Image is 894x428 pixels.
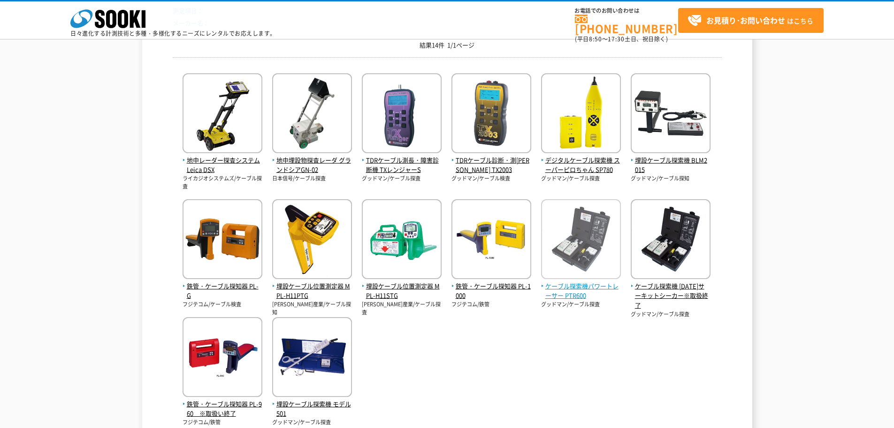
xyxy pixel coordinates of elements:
a: [PHONE_NUMBER] [575,15,678,34]
p: グッドマン/ケーブル探査 [631,311,711,319]
span: 地中埋設物探査レーダ グランドシアGN-02 [272,156,352,175]
a: 地中レーダー探査システム Leica DSX [183,146,262,175]
span: 17:30 [608,35,625,43]
p: グッドマン/ケーブル検査 [451,175,531,183]
a: お見積り･お問い合わせはこちら [678,8,824,33]
p: [PERSON_NAME]産業/ケーブル探査 [362,301,442,316]
a: ケーブル探索機パワートレーサー PTR600 [541,272,621,301]
a: TDRケーブル測長・障害診断機 TXレンジャーS [362,146,442,175]
span: 埋設ケーブル位置測定器 MPL-H11PTG [272,281,352,301]
p: グッドマン/ケーブル探査 [541,301,621,309]
span: お電話でのお問い合わせは [575,8,678,14]
p: フジテコム/鉄管 [183,419,262,427]
span: 埋設ケーブル探索機 BLM2015 [631,156,711,175]
a: ケーブル探索機 [DATE]サーキットシーカー※取扱終了 [631,272,711,311]
a: デジタルケーブル探索機 スーパーピロちゃん SP780 [541,146,621,175]
span: ケーブル探索機パワートレーサー PTR600 [541,281,621,301]
a: 鉄管・ケーブル探知器 PL-G [183,272,262,301]
p: フジテコム/鉄管 [451,301,531,309]
img: MPL-H11PTG [272,199,352,281]
span: TDRケーブル測長・障害診断機 TXレンジャーS [362,156,442,175]
p: グッドマン/ケーブル探査 [362,175,442,183]
span: 地中レーダー探査システム Leica DSX [183,156,262,175]
strong: お見積り･お問い合わせ [706,15,785,26]
img: MPL-H11STG [362,199,442,281]
img: PL-960 ※取扱い終了 [183,317,262,399]
a: 鉄管・ケーブル探知器 PL-960 ※取扱い終了 [183,389,262,419]
p: 結果14件 1/1ページ [173,40,722,50]
a: 地中埋設物探査レーダ グランドシアGN-02 [272,146,352,175]
span: はこちら [688,14,813,28]
p: グッドマン/ケーブル探査 [272,419,352,427]
p: ライカジオシステムズ/ケーブル探査 [183,175,262,190]
p: グッドマン/ケーブル探査 [541,175,621,183]
img: SP780 [541,73,621,156]
span: デジタルケーブル探索機 スーパーピロちゃん SP780 [541,156,621,175]
span: 鉄管・ケーブル探知器 PL-1000 [451,281,531,301]
img: PL-G [183,199,262,281]
span: 埋設ケーブル位置測定器 MPL-H11STG [362,281,442,301]
p: フジテコム/ケーブル検査 [183,301,262,309]
span: 埋設ケーブル探索機 モデル501 [272,399,352,419]
img: グランドシアGN-02 [272,73,352,156]
img: モデル501 [272,317,352,399]
a: 鉄管・ケーブル探知器 PL-1000 [451,272,531,301]
img: Leica DSX [183,73,262,156]
a: 埋設ケーブル探索機 BLM2015 [631,146,711,175]
span: 8:50 [589,35,602,43]
p: 日本信号/ケーブル探査 [272,175,352,183]
a: 埋設ケーブル位置測定器 MPL-H11PTG [272,272,352,301]
img: PL-1000 [451,199,531,281]
span: 鉄管・ケーブル探知器 PL-960 ※取扱い終了 [183,399,262,419]
a: 埋設ケーブル探索機 モデル501 [272,389,352,419]
span: TDRケーブル診断・測[PERSON_NAME] TX2003 [451,156,531,175]
span: ケーブル探索機 [DATE]サーキットシーカー※取扱終了 [631,281,711,311]
p: グッドマン/ケーブル探知 [631,175,711,183]
p: [PERSON_NAME]産業/ケーブル探知 [272,301,352,316]
img: TX2003 [451,73,531,156]
img: BLM2015 [631,73,711,156]
span: (平日 ～ 土日、祝日除く) [575,35,668,43]
p: 日々進化する計測技術と多種・多様化するニーズにレンタルでお応えします。 [70,31,276,36]
span: 鉄管・ケーブル探知器 PL-G [183,281,262,301]
a: TDRケーブル診断・測[PERSON_NAME] TX2003 [451,146,531,175]
a: 埋設ケーブル位置測定器 MPL-H11STG [362,272,442,301]
img: TXレンジャーS [362,73,442,156]
img: PTR600 [541,199,621,281]
img: 2011サーキットシーカー※取扱終了 [631,199,711,281]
